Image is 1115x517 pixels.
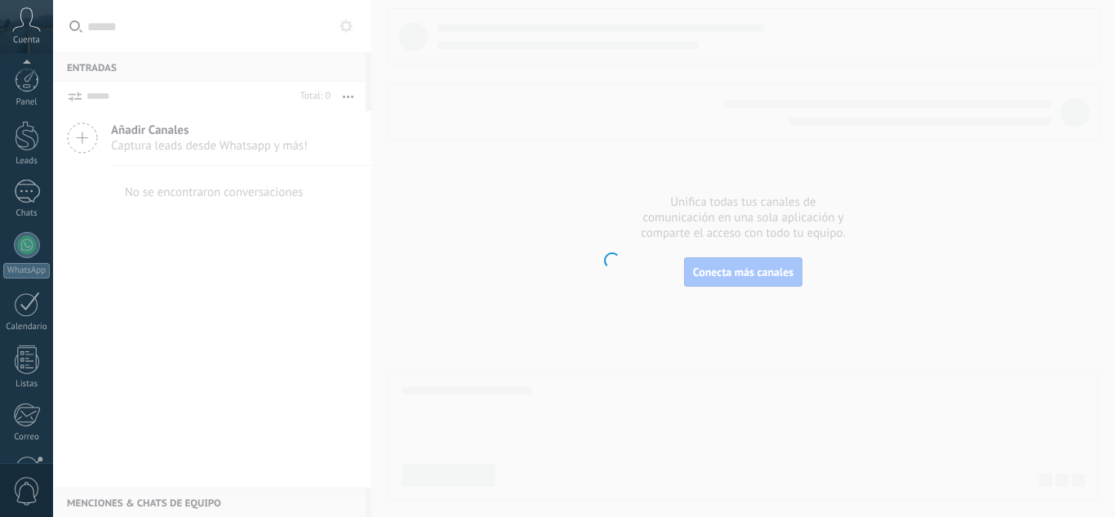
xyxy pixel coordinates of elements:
div: WhatsApp [3,263,50,279]
div: Leads [3,156,51,167]
div: Chats [3,208,51,219]
div: Panel [3,97,51,108]
span: Cuenta [13,35,40,46]
div: Correo [3,432,51,443]
div: Listas [3,379,51,390]
div: Calendario [3,322,51,332]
